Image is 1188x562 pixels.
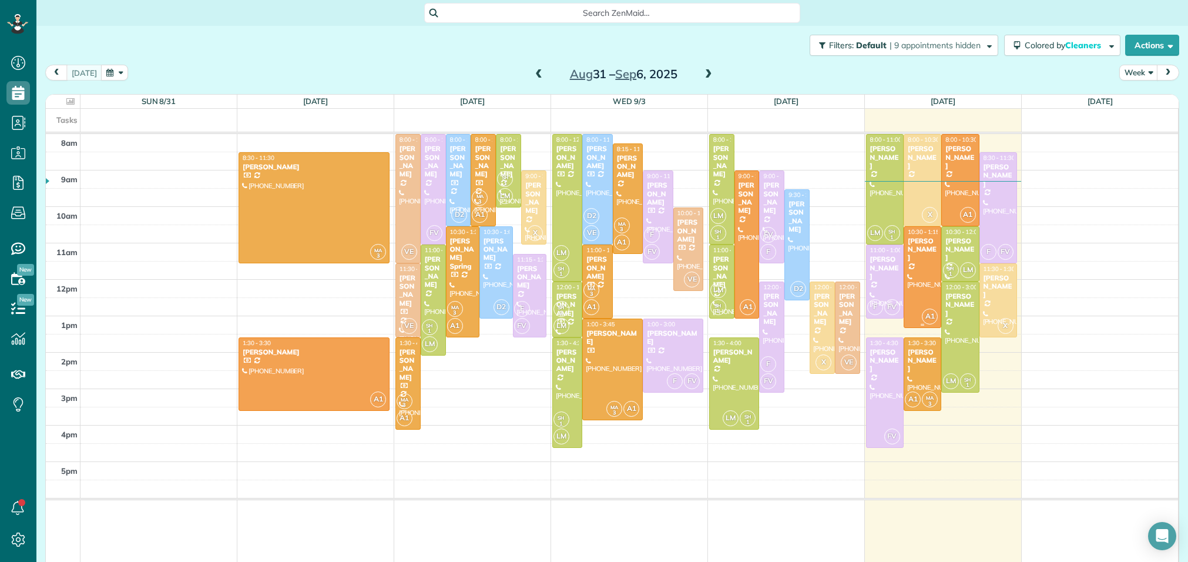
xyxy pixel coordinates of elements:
[677,209,713,217] span: 10:00 - 12:15
[984,154,1015,162] span: 8:30 - 11:30
[931,96,956,106] a: [DATE]
[397,410,412,426] span: A1
[829,40,854,51] span: Filters:
[586,246,618,254] span: 11:00 - 1:00
[61,175,78,184] span: 9am
[790,281,806,297] span: D2
[945,283,977,291] span: 12:00 - 3:00
[617,145,649,153] span: 8:15 - 11:15
[723,410,739,426] span: LM
[61,393,78,403] span: 3pm
[570,66,593,81] span: Aug
[646,181,669,206] div: [PERSON_NAME]
[944,269,958,280] small: 1
[945,136,977,143] span: 8:00 - 10:30
[554,307,569,319] small: 1
[553,429,569,444] span: LM
[56,284,78,293] span: 12pm
[907,348,938,373] div: [PERSON_NAME]
[449,145,468,179] div: [PERSON_NAME]
[66,65,102,81] button: [DATE]
[558,265,565,272] span: SH
[711,306,726,317] small: 1
[870,136,902,143] span: 8:00 - 11:00
[905,392,921,407] span: A1
[922,399,937,410] small: 3
[553,318,569,334] span: LM
[907,145,938,170] div: [PERSON_NAME]
[17,294,34,306] span: New
[586,255,609,280] div: [PERSON_NAME]
[788,200,806,234] div: [PERSON_NAME]
[498,178,512,189] small: 1
[647,320,675,328] span: 1:00 - 3:00
[760,373,776,389] span: FV
[451,207,467,223] span: D2
[1125,35,1179,56] button: Actions
[525,172,557,180] span: 9:00 - 11:00
[142,96,176,106] a: Sun 8/31
[556,283,588,291] span: 12:00 - 1:30
[981,244,996,260] span: F
[926,394,934,401] span: MA
[583,225,599,241] span: VE
[738,181,756,215] div: [PERSON_NAME]
[684,373,700,389] span: FV
[450,136,482,143] span: 8:00 - 10:30
[1088,96,1113,106] a: [DATE]
[960,207,976,223] span: A1
[516,265,543,290] div: [PERSON_NAME]
[890,40,981,51] span: | 9 appointments hidden
[908,339,936,347] span: 1:30 - 3:30
[618,220,626,227] span: MA
[554,269,569,280] small: 1
[870,246,902,254] span: 11:00 - 1:00
[61,466,78,476] span: 5pm
[401,244,417,260] span: VE
[713,145,731,179] div: [PERSON_NAME]
[710,208,726,224] span: LM
[713,246,745,254] span: 11:00 - 1:00
[677,218,700,243] div: [PERSON_NAME]
[613,96,646,106] a: Wed 9/3
[714,228,721,235] span: SH
[558,304,565,310] span: SH
[400,265,431,273] span: 11:30 - 1:30
[763,181,781,215] div: [PERSON_NAME]
[1148,522,1176,550] div: Open Intercom Messenger
[607,407,622,419] small: 3
[713,348,756,365] div: [PERSON_NAME]
[475,136,506,143] span: 8:00 - 10:30
[494,299,509,315] span: D2
[517,256,549,263] span: 11:15 - 1:30
[525,181,543,215] div: [PERSON_NAME]
[1119,65,1158,81] button: Week
[684,272,700,287] span: VE
[646,329,700,346] div: [PERSON_NAME]
[867,225,883,241] span: LM
[514,301,530,317] span: F
[760,356,776,372] span: F
[584,289,599,300] small: 3
[427,225,442,241] span: FV
[527,225,543,241] span: X
[713,255,731,289] div: [PERSON_NAME]
[586,320,615,328] span: 1:00 - 3:45
[813,292,831,326] div: [PERSON_NAME]
[760,244,776,260] span: F
[586,145,609,170] div: [PERSON_NAME]
[514,318,530,334] span: FV
[644,227,660,243] span: F
[856,40,887,51] span: Default
[399,348,417,382] div: [PERSON_NAME]
[553,245,569,261] span: LM
[483,237,509,262] div: [PERSON_NAME]
[998,318,1014,334] span: X
[586,329,639,346] div: [PERSON_NAME]
[884,299,900,315] span: FV
[583,208,599,224] span: D2
[374,247,382,253] span: MA
[713,339,741,347] span: 1:30 - 4:00
[447,318,463,334] span: A1
[45,65,68,81] button: prev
